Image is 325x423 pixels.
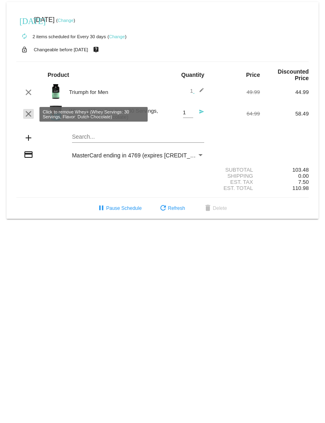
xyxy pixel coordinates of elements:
span: 110.98 [292,185,309,191]
mat-icon: lock_open [20,44,29,55]
span: Refresh [158,205,185,211]
a: Change [58,18,74,23]
div: Triumph for Men [65,89,163,95]
span: 0.00 [298,173,309,179]
div: Est. Tax [211,179,260,185]
div: 44.99 [260,89,309,95]
mat-icon: delete [203,204,213,214]
mat-icon: autorenew [20,32,29,41]
small: ( ) [107,34,127,39]
div: Whey+ (Whey Servings: 30 Servings, Flavor: Dutch Chocolate) [65,108,163,120]
mat-icon: edit [194,87,204,97]
div: Subtotal [211,167,260,173]
strong: Discounted Price [278,68,309,81]
div: 49.99 [211,89,260,95]
small: 2 items scheduled for Every 30 days [16,34,106,39]
button: Delete [196,201,233,216]
mat-select: Payment Method [72,152,204,159]
span: MasterCard ending in 4769 (expires [CREDIT_CARD_DATA]) [72,152,227,159]
a: Change [109,34,125,39]
mat-icon: send [194,109,204,119]
img: Image-1-Carousel-Whey-2lb-Dutch-Chocolate-no-badge-Transp.png [48,105,64,121]
div: 103.48 [260,167,309,173]
input: Search... [72,134,204,140]
div: Est. Total [211,185,260,191]
mat-icon: [DATE] [20,15,29,25]
small: ( ) [56,18,75,23]
mat-icon: live_help [91,44,101,55]
span: Delete [203,205,227,211]
button: Refresh [152,201,192,216]
button: Pause Schedule [90,201,148,216]
mat-icon: refresh [158,204,168,214]
div: 64.99 [211,111,260,117]
mat-icon: add [24,133,33,143]
div: Shipping [211,173,260,179]
span: Pause Schedule [96,205,142,211]
mat-icon: clear [24,87,33,97]
div: 58.49 [260,111,309,117]
mat-icon: credit_card [24,150,33,159]
strong: Quantity [181,72,204,78]
strong: Price [246,72,260,78]
strong: Product [48,72,69,78]
img: Image-1-Triumph_carousel-front-transp.png [48,83,64,100]
input: Quantity [183,110,193,116]
small: Changeable before [DATE] [34,47,88,52]
span: 1 [190,88,204,94]
mat-icon: pause [96,204,106,214]
mat-icon: clear [24,109,33,119]
span: 7.50 [298,179,309,185]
